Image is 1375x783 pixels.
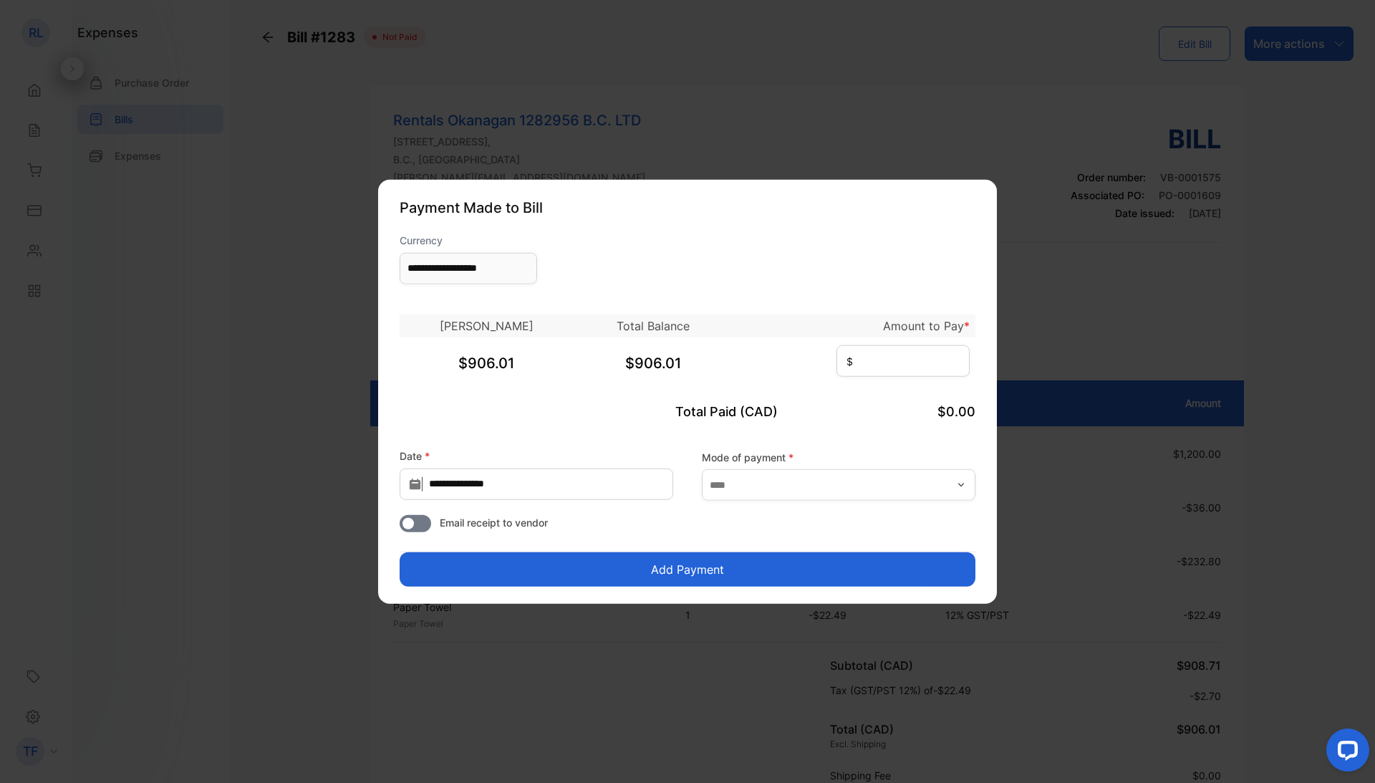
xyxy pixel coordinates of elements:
p: Total Balance [584,317,721,334]
button: Add Payment [400,552,975,587]
p: Payment Made to Bill [400,196,975,218]
p: Total Paid (CAD) [592,401,783,421]
span: Email receipt to vendor [440,515,548,530]
label: Currency [400,232,537,247]
iframe: LiveChat chat widget [1315,723,1375,783]
label: Mode of payment [702,449,975,464]
span: $906.01 [458,354,514,371]
p: Amount to Pay [733,317,970,334]
p: [PERSON_NAME] [400,317,572,334]
span: $0.00 [937,403,975,418]
span: $906.01 [625,354,681,371]
label: Date [400,448,673,463]
span: $ [846,354,853,369]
